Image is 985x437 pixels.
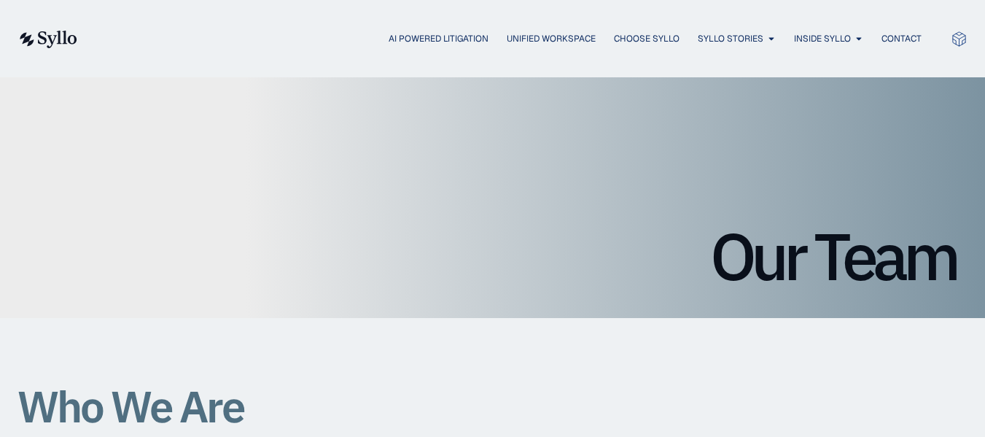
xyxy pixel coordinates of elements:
a: Contact [881,32,922,45]
nav: Menu [106,32,922,46]
div: Menu Toggle [106,32,922,46]
a: Syllo Stories [698,32,763,45]
h1: Our Team [29,223,956,289]
a: Choose Syllo [614,32,680,45]
a: Inside Syllo [794,32,851,45]
h1: Who We Are [17,382,601,430]
img: syllo [17,31,77,48]
a: Unified Workspace [507,32,596,45]
a: AI Powered Litigation [389,32,488,45]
